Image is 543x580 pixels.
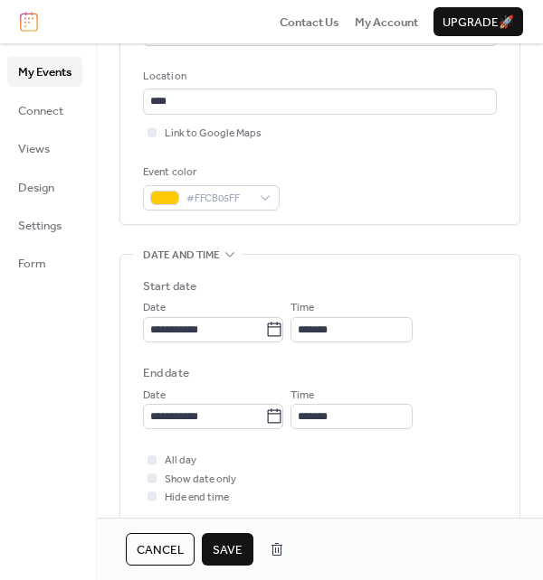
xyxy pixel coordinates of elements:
span: Connect [18,102,63,120]
a: Connect [7,96,82,125]
div: Event color [143,164,276,182]
img: logo [20,12,38,32]
span: Hide end time [165,489,229,507]
a: Design [7,173,82,201]
span: Design [18,179,54,197]
a: Views [7,134,82,163]
div: End date [143,364,189,382]
span: All day [165,452,196,470]
span: Views [18,140,50,158]
span: Time [291,387,314,405]
a: Contact Us [280,13,339,31]
span: Save [213,541,243,559]
span: My Account [355,14,418,32]
span: Contact Us [280,14,339,32]
span: #FFCB05FF [186,190,251,208]
button: Cancel [126,533,195,566]
button: Save [202,533,253,566]
div: Start date [143,277,196,295]
a: Settings [7,210,82,239]
span: Date and time [143,247,220,265]
span: My Events [18,63,71,81]
span: Cancel [137,541,184,559]
div: Location [143,68,493,86]
a: My Account [355,13,418,31]
span: Settings [18,217,62,235]
span: Time [291,299,314,317]
a: Form [7,248,82,277]
span: Date [143,387,166,405]
span: Upgrade 🚀 [443,14,514,32]
button: Upgrade🚀 [433,7,523,36]
span: Form [18,255,46,273]
span: Show date only [165,471,236,489]
a: My Events [7,57,82,86]
span: Date [143,299,166,317]
span: Link to Google Maps [165,125,262,143]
